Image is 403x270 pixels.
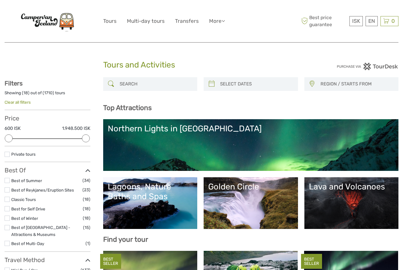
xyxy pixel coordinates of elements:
[209,17,225,26] a: More
[83,224,90,231] span: (15)
[44,90,53,96] label: 1710
[11,178,42,183] a: Best of Summer
[5,125,21,132] label: 600 ISK
[318,79,396,89] button: REGION / STARTS FROM
[352,18,360,24] span: ISK
[309,182,394,224] a: Lava and Volcanoes
[86,240,90,247] span: (1)
[11,197,36,202] a: Classic Tours
[82,177,90,184] span: (34)
[337,63,398,70] img: PurchaseViaTourDesk.png
[14,9,81,34] img: Scandinavian Travel
[103,60,300,70] h1: Tours and Activities
[175,17,199,26] a: Transfers
[103,235,148,244] b: Find your tour
[11,225,70,237] a: Best of [GEOGRAPHIC_DATA] - Attractions & Museums
[83,196,90,203] span: (18)
[103,17,117,26] a: Tours
[108,124,394,133] div: Northern Lights in [GEOGRAPHIC_DATA]
[5,167,90,174] h3: Best Of
[309,182,394,192] div: Lava and Volcanoes
[100,254,121,269] div: BEST SELLER
[83,205,90,212] span: (18)
[208,182,293,224] a: Golden Circle
[218,79,295,89] input: SELECT DATES
[366,16,378,26] div: EN
[83,215,90,222] span: (18)
[5,115,90,122] h3: Price
[108,124,394,166] a: Northern Lights in [GEOGRAPHIC_DATA]
[23,90,28,96] label: 18
[11,241,44,246] a: Best of Multi-Day
[5,100,31,105] a: Clear all filters
[301,254,322,269] div: BEST SELLER
[5,80,23,87] strong: Filters
[127,17,165,26] a: Multi-day tours
[5,90,90,99] div: Showing ( ) out of ( ) tours
[108,182,193,224] a: Lagoons, Nature Baths and Spas
[300,14,348,28] span: Best price guarantee
[11,188,74,192] a: Best of Reykjanes/Eruption Sites
[5,256,90,264] h3: Travel Method
[62,125,90,132] label: 1.948.500 ISK
[108,182,193,202] div: Lagoons, Nature Baths and Spas
[117,79,194,89] input: SEARCH
[11,216,38,221] a: Best of Winter
[391,18,396,24] span: 0
[82,186,90,193] span: (23)
[11,206,45,211] a: Best for Self Drive
[208,182,293,192] div: Golden Circle
[103,104,152,112] b: Top Attractions
[11,152,36,157] a: Private tours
